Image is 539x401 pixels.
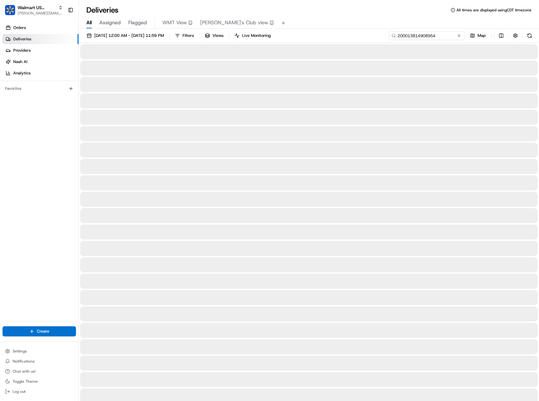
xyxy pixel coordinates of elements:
[18,4,56,11] button: Walmart US Corporate
[13,70,31,76] span: Analytics
[60,91,101,98] span: API Documentation
[467,31,489,40] button: Map
[172,31,197,40] button: Filters
[6,92,11,97] div: 📗
[13,25,26,31] span: Orders
[107,62,115,70] button: Start new chat
[3,326,76,336] button: Create
[13,359,35,364] span: Notifications
[21,60,103,67] div: Start new chat
[51,89,104,100] a: 💻API Documentation
[200,19,268,26] span: [PERSON_NAME]'s Club view
[128,19,147,26] span: Flagged
[63,107,76,112] span: Pylon
[162,19,187,26] span: WMT View
[456,8,531,13] span: All times are displayed using CDT timezone
[6,25,115,35] p: Welcome 👋
[212,33,223,38] span: Views
[13,379,38,384] span: Toggle Theme
[13,91,48,98] span: Knowledge Base
[202,31,226,40] button: Views
[13,36,31,42] span: Deliveries
[6,60,18,72] img: 1736555255976-a54dd68f-1ca7-489b-9aae-adbdc363a1c4
[6,6,19,19] img: Nash
[478,33,486,38] span: Map
[3,34,78,44] a: Deliveries
[3,84,76,94] div: Favorites
[44,107,76,112] a: Powered byPylon
[16,41,104,47] input: Clear
[99,19,121,26] span: Assigned
[21,67,80,72] div: We're available if you need us!
[242,33,271,38] span: Live Monitoring
[3,347,76,356] button: Settings
[3,357,76,366] button: Notifications
[3,45,78,55] a: Providers
[3,387,76,396] button: Log out
[13,59,27,65] span: Nash AI
[232,31,274,40] button: Live Monitoring
[86,5,119,15] h1: Deliveries
[3,377,76,386] button: Toggle Theme
[3,23,78,33] a: Orders
[5,5,15,15] img: Walmart US Corporate
[3,57,78,67] a: Nash AI
[13,48,31,53] span: Providers
[53,92,58,97] div: 💻
[94,33,164,38] span: [DATE] 12:00 AM - [DATE] 11:59 PM
[3,68,78,78] a: Analytics
[13,349,27,354] span: Settings
[86,19,92,26] span: All
[389,31,465,40] input: Type to search
[3,367,76,376] button: Chat with us!
[37,328,49,334] span: Create
[13,389,26,394] span: Log out
[84,31,167,40] button: [DATE] 12:00 AM - [DATE] 11:59 PM
[4,89,51,100] a: 📗Knowledge Base
[183,33,194,38] span: Filters
[18,11,63,16] button: [PERSON_NAME][EMAIL_ADDRESS][PERSON_NAME][DOMAIN_NAME]
[3,3,65,18] button: Walmart US CorporateWalmart US Corporate[PERSON_NAME][EMAIL_ADDRESS][PERSON_NAME][DOMAIN_NAME]
[13,369,36,374] span: Chat with us!
[525,31,534,40] button: Refresh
